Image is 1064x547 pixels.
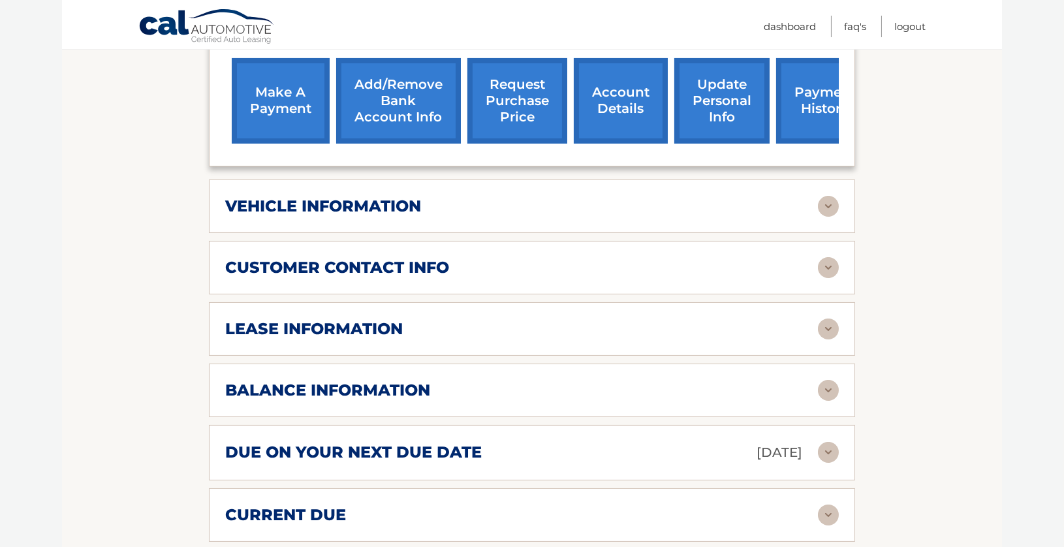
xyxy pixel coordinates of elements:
[574,58,668,144] a: account details
[818,196,839,217] img: accordion-rest.svg
[225,258,449,277] h2: customer contact info
[225,381,430,400] h2: balance information
[818,442,839,463] img: accordion-rest.svg
[225,196,421,216] h2: vehicle information
[336,58,461,144] a: Add/Remove bank account info
[894,16,926,37] a: Logout
[844,16,866,37] a: FAQ's
[818,380,839,401] img: accordion-rest.svg
[776,58,874,144] a: payment history
[674,58,770,144] a: update personal info
[467,58,567,144] a: request purchase price
[764,16,816,37] a: Dashboard
[225,505,346,525] h2: current due
[818,257,839,278] img: accordion-rest.svg
[225,319,403,339] h2: lease information
[757,441,802,464] p: [DATE]
[232,58,330,144] a: make a payment
[818,319,839,339] img: accordion-rest.svg
[225,443,482,462] h2: due on your next due date
[138,8,275,46] a: Cal Automotive
[818,505,839,525] img: accordion-rest.svg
